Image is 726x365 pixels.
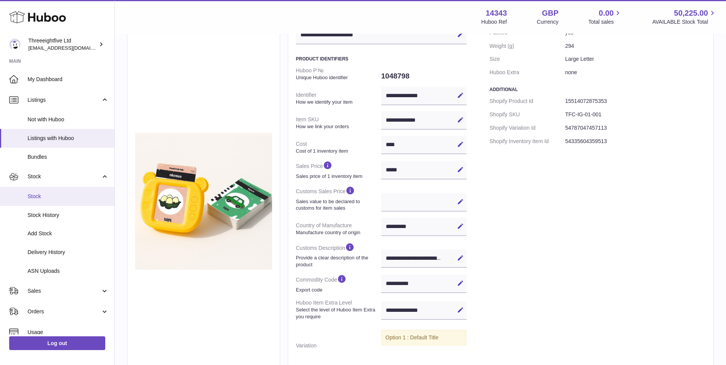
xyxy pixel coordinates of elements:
[296,198,379,212] strong: Sales value to be declared to customs for item sales
[489,39,565,53] dt: Weight (g)
[9,336,105,350] a: Log out
[588,18,622,26] span: Total sales
[481,18,507,26] div: Huboo Ref
[296,123,379,130] strong: How we link your orders
[489,66,565,79] dt: Huboo Extra
[28,76,109,83] span: My Dashboard
[28,173,101,180] span: Stock
[537,18,559,26] div: Currency
[565,135,706,148] dd: 54335604359513
[296,296,381,323] dt: Huboo Item Extra Level
[28,153,109,161] span: Bundles
[296,113,381,133] dt: Item SKU
[28,212,109,219] span: Stock History
[565,108,706,121] dd: TFC-IG-01-001
[28,329,109,336] span: Usage
[296,64,381,84] dt: Huboo P №
[489,52,565,66] dt: Size
[652,8,717,26] a: 50,225.00 AVAILABLE Stock Total
[588,8,622,26] a: 0.00 Total sales
[489,135,565,148] dt: Shopify Inventory Item Id
[565,121,706,135] dd: 54787047457113
[489,121,565,135] dt: Shopify Variation Id
[296,182,381,214] dt: Customs Sales Price
[28,287,101,295] span: Sales
[296,157,381,182] dt: Sales Price
[296,173,379,180] strong: Sales price of 1 inventory item
[296,99,379,106] strong: How we identify your item
[296,148,379,155] strong: Cost of 1 inventory item
[489,108,565,121] dt: Shopify SKU
[565,39,706,53] dd: 294
[296,137,381,157] dt: Cost
[28,135,109,142] span: Listings with Huboo
[296,254,379,268] strong: Provide a clear description of the product
[296,74,379,81] strong: Unique Huboo identifier
[28,37,97,52] div: Threeeightfive Ltd
[28,308,101,315] span: Orders
[542,8,558,18] strong: GBP
[652,18,717,26] span: AVAILABLE Stock Total
[28,116,109,123] span: Not with Huboo
[674,8,708,18] span: 50,225.00
[296,306,379,320] strong: Select the level of Huboo Item Extra you require
[599,8,614,18] span: 0.00
[381,68,467,84] dd: 1048798
[28,249,109,256] span: Delivery History
[565,95,706,108] dd: 15514072875353
[565,52,706,66] dd: Large Letter
[489,95,565,108] dt: Shopify Product Id
[135,133,272,270] img: Twi_Talking_Flashcards.jpg
[565,66,706,79] dd: none
[296,219,381,239] dt: Country of Manufacture
[28,193,109,200] span: Stock
[296,56,467,62] h3: Product Identifiers
[486,8,507,18] strong: 14343
[296,239,381,271] dt: Customs Description
[296,88,381,108] dt: Identifier
[489,86,706,93] h3: Additional
[381,330,467,345] div: Option 1 : Default Title
[296,271,381,296] dt: Commodity Code
[296,229,379,236] strong: Manufacture country of origin
[28,230,109,237] span: Add Stock
[296,339,381,352] dt: Variation
[9,39,21,50] img: internalAdmin-14343@internal.huboo.com
[296,287,379,293] strong: Export code
[28,45,113,51] span: [EMAIL_ADDRESS][DOMAIN_NAME]
[28,96,101,104] span: Listings
[28,267,109,275] span: ASN Uploads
